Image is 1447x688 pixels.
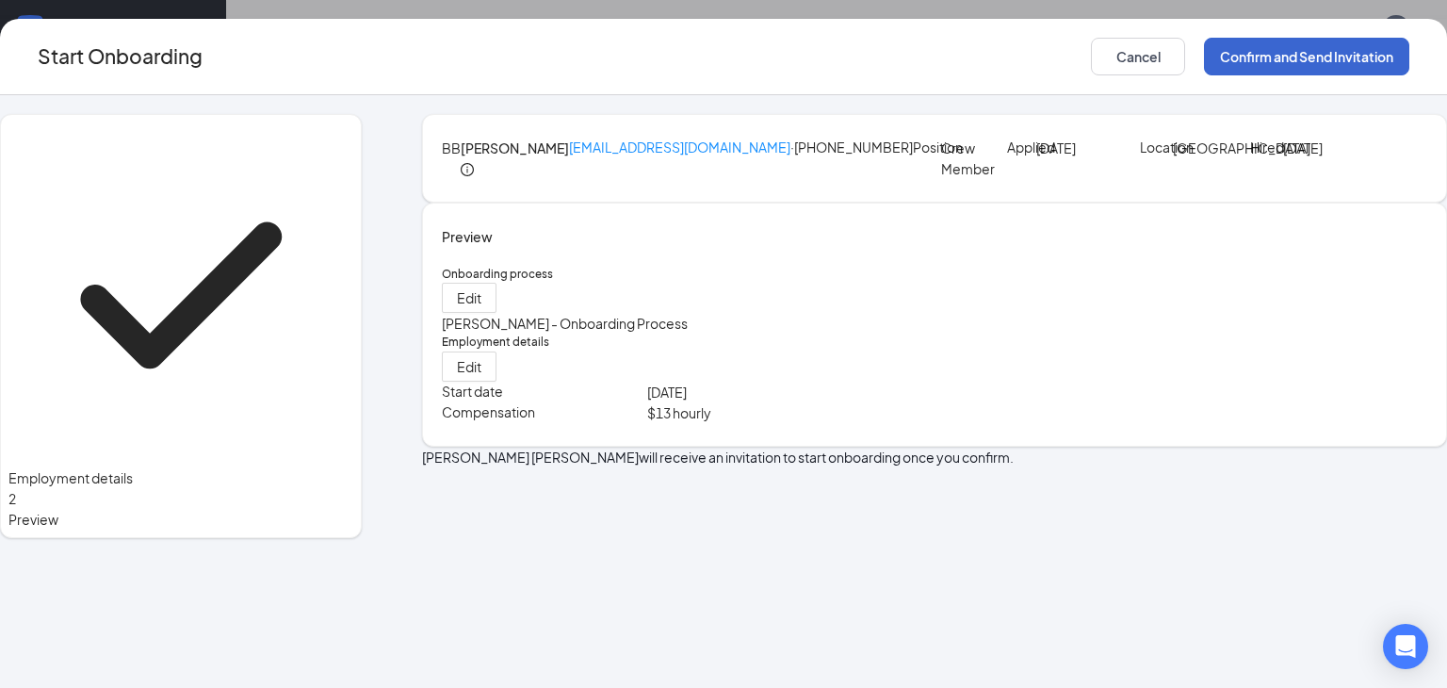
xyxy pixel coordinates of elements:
[38,41,203,72] h3: Start Onboarding
[1204,38,1409,75] button: Confirm and Send Invitation
[569,139,790,156] a: [EMAIL_ADDRESS][DOMAIN_NAME]
[569,138,913,160] p: · [PHONE_NUMBER]
[442,226,1427,247] h4: Preview
[1091,38,1185,75] button: Cancel
[941,138,998,179] p: Crew Member
[8,509,353,530] span: Preview
[913,138,941,156] p: Position
[457,357,481,376] span: Edit
[8,490,16,507] span: 2
[442,334,1427,351] h5: Employment details
[1383,624,1428,669] div: Open Intercom Messenger
[422,447,1447,467] p: [PERSON_NAME] [PERSON_NAME] will receive an invitation to start onboarding once you confirm.
[647,402,935,423] p: $ 13 hourly
[8,467,353,488] span: Employment details
[442,402,647,421] p: Compensation
[1250,138,1283,156] p: Hired
[1283,138,1349,158] p: [DATE]
[1173,138,1239,158] p: [GEOGRAPHIC_DATA]
[1140,138,1173,156] p: Location
[442,283,496,313] button: Edit
[461,138,569,158] h4: [PERSON_NAME]
[1007,138,1035,156] p: Applied
[442,138,461,158] div: BB
[442,352,496,382] button: Edit
[457,288,481,307] span: Edit
[1036,138,1093,158] p: [DATE]
[647,382,935,402] p: [DATE]
[442,315,688,332] span: [PERSON_NAME] - Onboarding Process
[442,382,647,401] p: Start date
[8,123,353,467] svg: Checkmark
[461,163,474,176] span: info-circle
[442,266,1427,283] h5: Onboarding process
